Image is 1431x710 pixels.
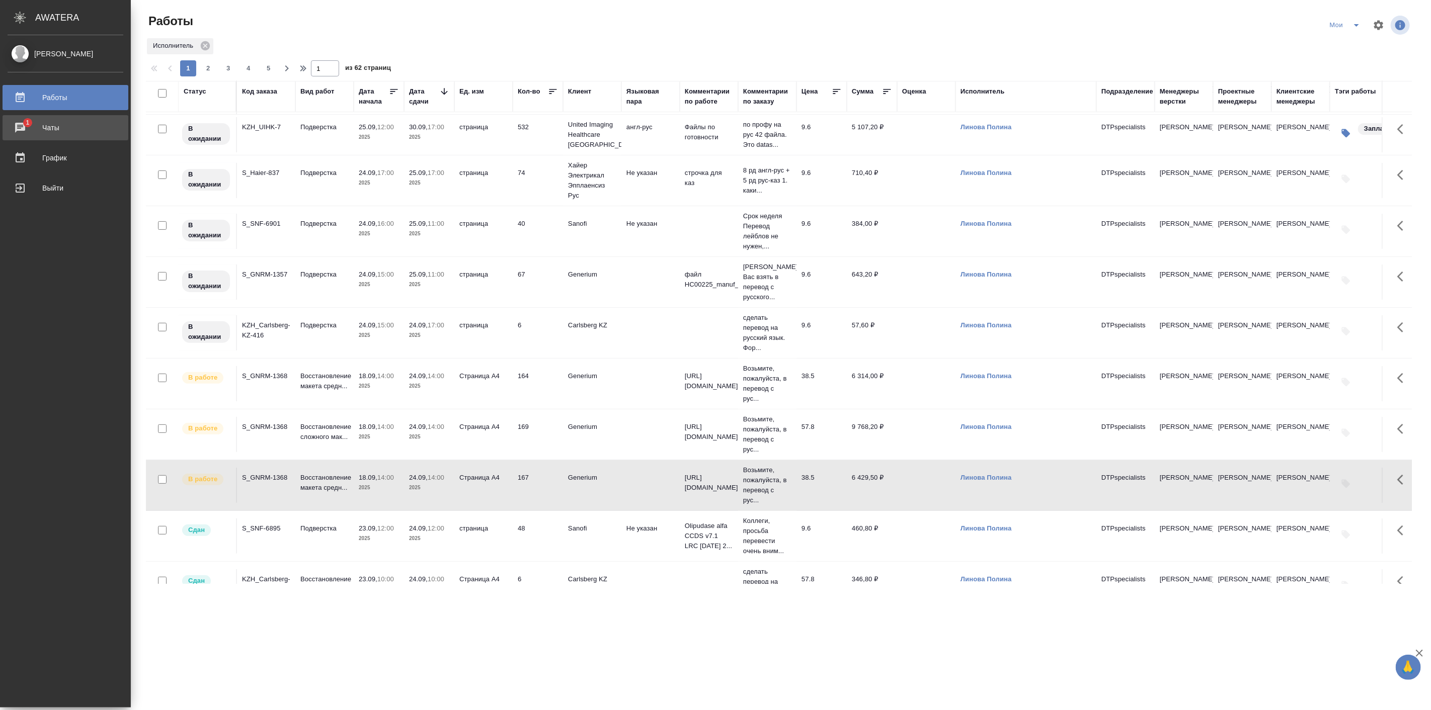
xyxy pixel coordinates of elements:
[300,168,349,178] p: Подверстка
[1096,264,1155,300] td: DTPspecialists
[359,123,377,131] p: 25.09,
[797,163,847,198] td: 9.6
[685,521,733,551] p: Olipudase alfa CCDS v7.1 LRC [DATE] 2...
[847,518,897,554] td: 460,80 ₽
[743,465,791,505] p: Возьмите, пожалуйста, в перевод с рус...
[8,90,123,105] div: Работы
[1367,13,1391,37] span: Настроить таблицу
[743,567,791,607] p: сделать перевод на русский язык. Фор...
[261,60,277,76] button: 5
[454,315,513,350] td: страница
[847,569,897,604] td: 346,80 ₽
[1160,168,1208,178] p: [PERSON_NAME]
[454,417,513,452] td: Страница А4
[743,120,791,150] p: по профу на рус 42 файла. Это datas...
[1096,117,1155,152] td: DTPspecialists
[1096,468,1155,503] td: DTPspecialists
[1160,270,1208,280] p: [PERSON_NAME]
[359,524,377,532] p: 23.09,
[181,122,231,146] div: Исполнитель назначен, приступать к работе пока рано
[300,473,349,493] p: Восстановление макета средн...
[797,569,847,604] td: 57.8
[621,214,680,249] td: Не указан
[8,120,123,135] div: Чаты
[409,432,449,442] p: 2025
[200,63,216,73] span: 2
[1096,518,1155,554] td: DTPspecialists
[300,574,349,594] p: Восстановление сложного мак...
[685,168,733,188] p: строчка для каз
[1391,366,1415,390] button: Здесь прячутся важные кнопки
[181,574,231,588] div: Менеджер проверил работу исполнителя, передает ее на следующий этап
[1391,264,1415,289] button: Здесь прячутся важные кнопки
[621,518,680,554] td: Не указан
[188,169,224,190] p: В ожидании
[188,474,217,484] p: В работе
[1160,371,1208,381] p: [PERSON_NAME]
[300,122,349,132] p: Подверстка
[359,483,399,493] p: 2025
[1335,371,1357,393] button: Добавить тэги
[1096,315,1155,350] td: DTPspecialists
[513,518,563,554] td: 48
[513,569,563,604] td: 6
[1335,320,1357,342] button: Добавить тэги
[300,371,349,391] p: Восстановление макета средн...
[1160,574,1208,584] p: [PERSON_NAME]
[568,86,591,97] div: Клиент
[743,262,791,302] p: [PERSON_NAME] Вас взять в перевод с русского...
[1335,422,1357,444] button: Добавить тэги
[428,423,444,430] p: 14:00
[261,63,277,73] span: 5
[377,372,394,380] p: 14:00
[359,178,399,188] p: 2025
[409,123,428,131] p: 30.09,
[428,321,444,329] p: 17:00
[428,271,444,278] p: 11:00
[188,124,224,144] p: В ожидании
[1160,122,1208,132] p: [PERSON_NAME]
[685,86,733,107] div: Комментарии по работе
[1213,417,1271,452] td: [PERSON_NAME]
[568,120,616,150] p: United Imaging Healthcare [GEOGRAPHIC_DATA]
[409,534,449,544] p: 2025
[1271,417,1330,452] td: [PERSON_NAME]
[1335,86,1376,97] div: Тэги работы
[1096,163,1155,198] td: DTPspecialists
[242,371,290,381] div: S_GNRM-1368
[454,569,513,604] td: Страница А4
[242,523,290,534] div: S_SNF-6895
[513,417,563,452] td: 169
[3,175,128,201] a: Выйти
[409,321,428,329] p: 24.09,
[35,8,131,28] div: AWATERA
[802,86,818,97] div: Цена
[847,417,897,452] td: 9 768,20 ₽
[797,117,847,152] td: 9.6
[568,574,616,584] p: Carlsberg KZ
[359,229,399,239] p: 2025
[961,271,1012,278] a: Линова Полина
[685,270,733,290] p: файл НС00225_manuf_2
[377,524,394,532] p: 12:00
[377,271,394,278] p: 15:00
[961,575,1012,583] a: Линова Полина
[153,41,197,51] p: Исполнитель
[409,86,439,107] div: Дата сдачи
[359,423,377,430] p: 18.09,
[1271,264,1330,300] td: [PERSON_NAME]
[1335,270,1357,292] button: Добавить тэги
[961,86,1005,97] div: Исполнитель
[847,163,897,198] td: 710,40 ₽
[409,271,428,278] p: 25.09,
[409,229,449,239] p: 2025
[359,86,389,107] div: Дата начала
[241,63,257,73] span: 4
[8,150,123,165] div: График
[1160,219,1208,229] p: [PERSON_NAME]
[621,117,680,152] td: англ-рус
[359,330,399,340] p: 2025
[685,422,733,442] p: [URL][DOMAIN_NAME]..
[409,483,449,493] p: 2025
[1271,569,1330,604] td: [PERSON_NAME]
